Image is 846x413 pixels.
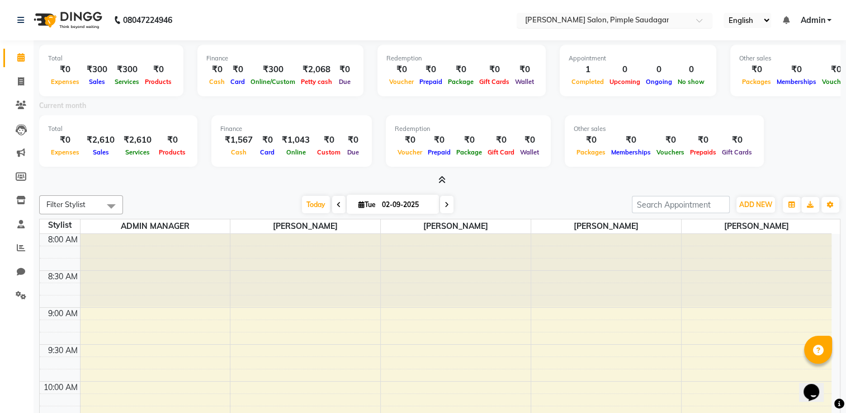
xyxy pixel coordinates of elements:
div: ₹0 [228,63,248,76]
div: ₹0 [654,134,687,147]
div: ₹0 [485,134,517,147]
div: ₹0 [48,134,82,147]
input: Search Appointment [632,196,730,213]
span: Upcoming [607,78,643,86]
span: [PERSON_NAME] [381,219,531,233]
div: ₹0 [719,134,755,147]
div: ₹0 [476,63,512,76]
span: Prepaids [687,148,719,156]
div: ₹0 [517,134,542,147]
span: Sales [90,148,112,156]
div: ₹2,610 [82,134,119,147]
span: Memberships [608,148,654,156]
div: ₹0 [608,134,654,147]
span: Gift Cards [719,148,755,156]
span: Services [122,148,153,156]
span: Cash [206,78,228,86]
span: Prepaid [417,78,445,86]
span: Tue [356,200,379,209]
input: 2025-09-02 [379,196,434,213]
div: 0 [643,63,675,76]
span: Card [228,78,248,86]
div: ₹0 [512,63,537,76]
span: Custom [314,148,343,156]
div: ₹0 [206,63,228,76]
b: 08047224946 [123,4,172,36]
div: Other sales [574,124,755,134]
span: Admin [800,15,825,26]
div: ₹300 [112,63,142,76]
div: ₹300 [82,63,112,76]
span: Gift Card [485,148,517,156]
div: ₹0 [156,134,188,147]
span: Expenses [48,148,82,156]
span: Voucher [386,78,417,86]
div: ₹2,610 [119,134,156,147]
span: Online [283,148,309,156]
div: Redemption [395,124,542,134]
div: 1 [569,63,607,76]
iframe: chat widget [799,368,835,402]
span: Sales [86,78,108,86]
span: Services [112,78,142,86]
span: Packages [574,148,608,156]
span: Prepaid [425,148,453,156]
div: ₹0 [48,63,82,76]
span: Wallet [512,78,537,86]
span: Due [344,148,362,156]
div: Total [48,124,188,134]
span: Gift Cards [476,78,512,86]
span: Filter Stylist [46,200,86,209]
div: ₹1,043 [277,134,314,147]
div: ₹300 [248,63,298,76]
div: 0 [607,63,643,76]
div: ₹0 [386,63,417,76]
div: ₹0 [774,63,819,76]
span: [PERSON_NAME] [230,219,380,233]
span: Vouchers [654,148,687,156]
span: Expenses [48,78,82,86]
span: Wallet [517,148,542,156]
div: Finance [206,54,355,63]
span: No show [675,78,707,86]
div: ₹2,068 [298,63,335,76]
div: 0 [675,63,707,76]
div: ₹0 [314,134,343,147]
span: Packages [739,78,774,86]
div: ₹0 [335,63,355,76]
span: Due [336,78,353,86]
span: Completed [569,78,607,86]
img: logo [29,4,105,36]
div: ₹0 [687,134,719,147]
div: ₹0 [453,134,485,147]
span: Petty cash [298,78,335,86]
div: ₹0 [142,63,174,76]
div: Stylist [40,219,80,231]
span: ADD NEW [739,200,772,209]
div: ₹0 [343,134,363,147]
span: [PERSON_NAME] [682,219,831,233]
span: Package [453,148,485,156]
div: 8:00 AM [46,234,80,246]
div: ₹1,567 [220,134,257,147]
div: Appointment [569,54,707,63]
span: Online/Custom [248,78,298,86]
div: 8:30 AM [46,271,80,283]
span: Products [156,148,188,156]
button: ADD NEW [736,197,775,213]
span: ADMIN MANAGER [81,219,230,233]
label: Current month [39,101,86,111]
div: Finance [220,124,363,134]
div: 9:30 AM [46,345,80,356]
span: Cash [228,148,249,156]
div: ₹0 [417,63,445,76]
span: [PERSON_NAME] [531,219,681,233]
span: Memberships [774,78,819,86]
div: ₹0 [425,134,453,147]
span: Today [302,196,330,213]
div: Redemption [386,54,537,63]
span: Ongoing [643,78,675,86]
span: Card [257,148,277,156]
div: 10:00 AM [41,382,80,393]
div: 9:00 AM [46,308,80,320]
